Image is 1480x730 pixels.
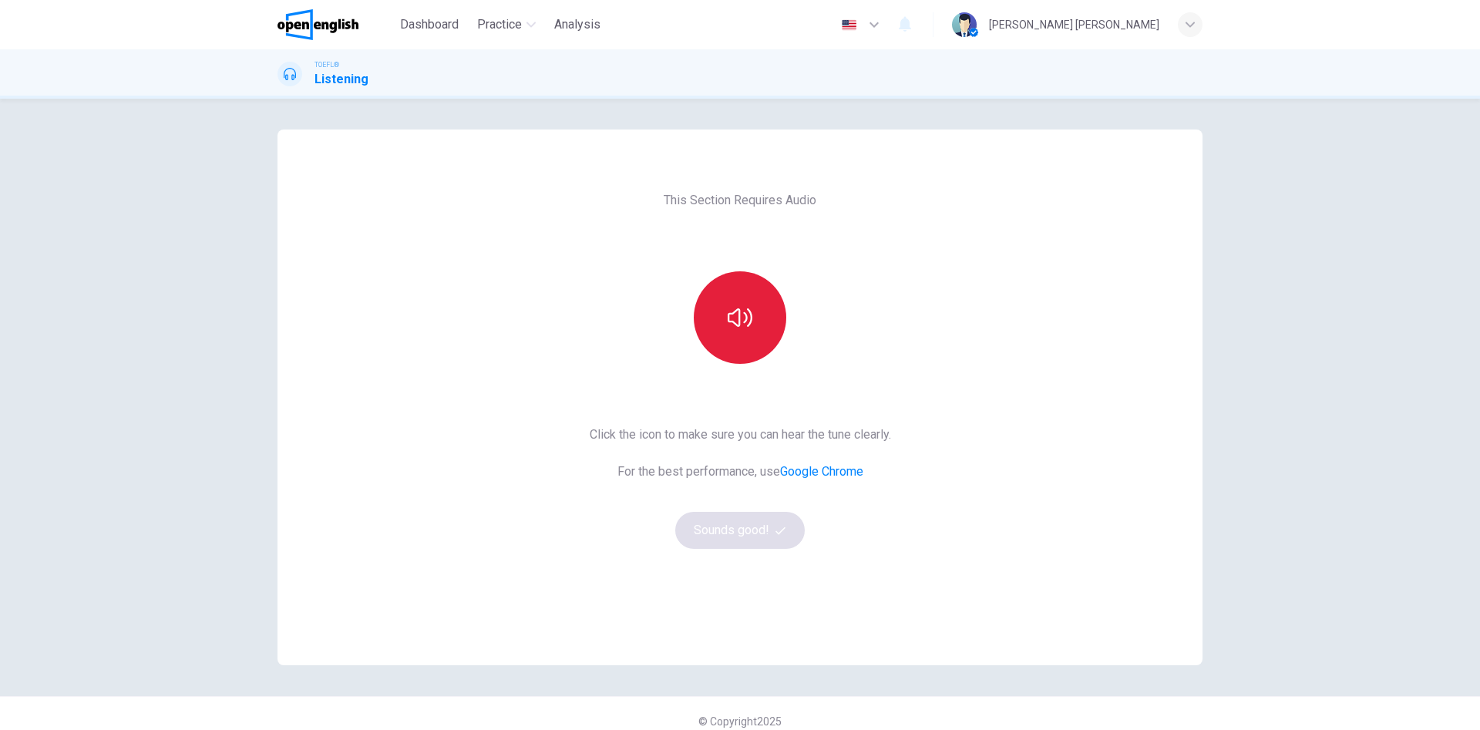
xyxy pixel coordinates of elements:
[400,15,459,34] span: Dashboard
[590,426,891,444] span: Click the icon to make sure you can hear the tune clearly.
[839,19,859,31] img: en
[698,715,782,728] span: © Copyright 2025
[664,191,816,210] span: This Section Requires Audio
[590,463,891,481] span: For the best performance, use
[780,464,863,479] a: Google Chrome
[277,9,358,40] img: OpenEnglish logo
[548,11,607,39] button: Analysis
[554,15,600,34] span: Analysis
[477,15,522,34] span: Practice
[277,9,394,40] a: OpenEnglish logo
[471,11,542,39] button: Practice
[952,12,977,37] img: Profile picture
[989,15,1159,34] div: [PERSON_NAME] [PERSON_NAME]
[314,70,368,89] h1: Listening
[314,59,339,70] span: TOEFL®
[394,11,465,39] button: Dashboard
